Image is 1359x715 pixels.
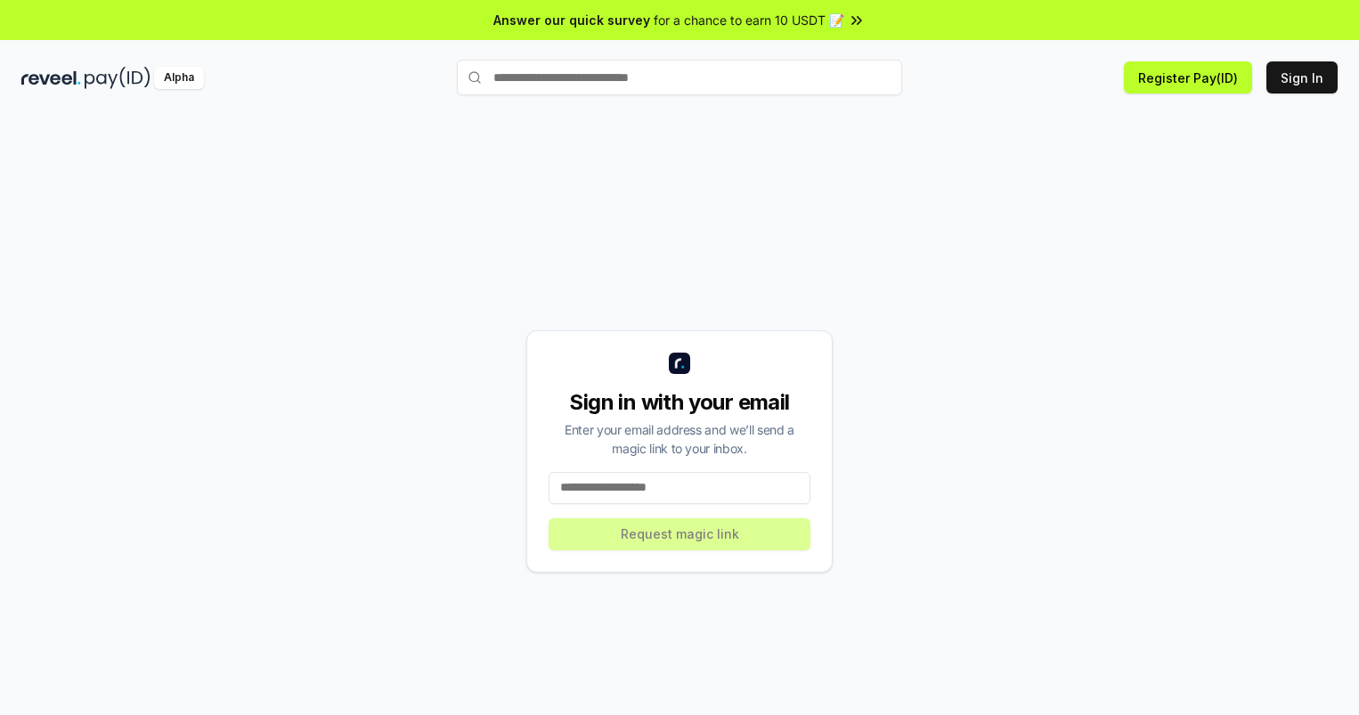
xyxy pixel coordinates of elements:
button: Sign In [1266,61,1338,93]
img: reveel_dark [21,67,81,89]
span: Answer our quick survey [493,11,650,29]
div: Sign in with your email [549,388,810,417]
span: for a chance to earn 10 USDT 📝 [654,11,844,29]
div: Enter your email address and we’ll send a magic link to your inbox. [549,420,810,458]
button: Register Pay(ID) [1124,61,1252,93]
img: logo_small [669,353,690,374]
img: pay_id [85,67,151,89]
div: Alpha [154,67,204,89]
